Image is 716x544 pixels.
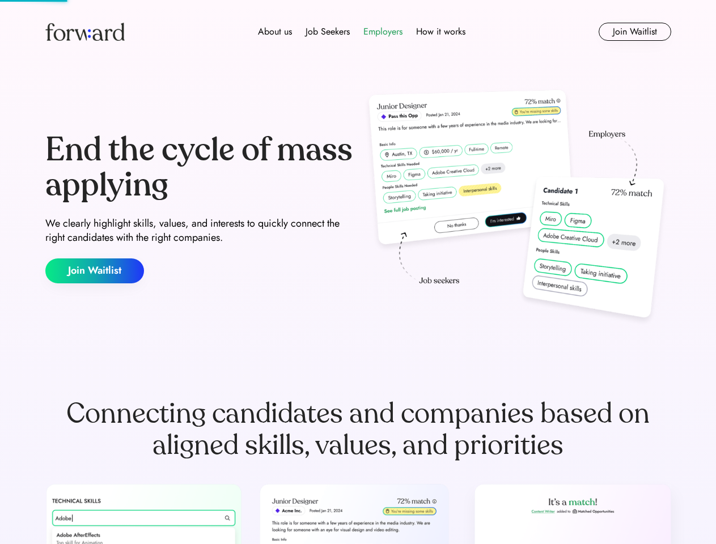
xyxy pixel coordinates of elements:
[363,25,403,39] div: Employers
[258,25,292,39] div: About us
[45,258,144,283] button: Join Waitlist
[416,25,465,39] div: How it works
[45,216,354,245] div: We clearly highlight skills, values, and interests to quickly connect the right candidates with t...
[306,25,350,39] div: Job Seekers
[45,398,671,461] div: Connecting candidates and companies based on aligned skills, values, and priorities
[599,23,671,41] button: Join Waitlist
[363,86,671,330] img: hero-image.png
[45,133,354,202] div: End the cycle of mass applying
[45,23,125,41] img: Forward logo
